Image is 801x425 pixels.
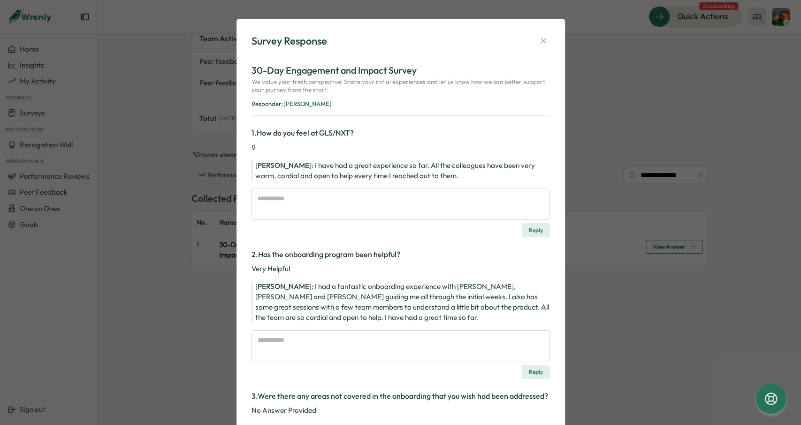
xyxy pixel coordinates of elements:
div: : [255,281,550,323]
div: No Answer Provided [252,405,550,416]
p: Very Helpful [252,264,550,274]
span: I have had a great experience so far. All the colleagues have been very warm, cordial and open to... [255,161,535,180]
div: : [255,160,550,181]
h3: 3 . Were there any areas not covered in the onboarding that you wish had been addressed? [252,390,550,402]
span: Reply [529,224,543,237]
h3: 1 . How do you feel at GLS/NXT? [252,127,550,139]
div: Survey Response [252,34,327,48]
span: [PERSON_NAME] [255,282,312,291]
span: [PERSON_NAME] [283,100,332,107]
button: Reply [522,223,550,237]
p: 9 [252,143,550,153]
span: [PERSON_NAME] [255,161,312,170]
p: We value your fresh perspective! Share your initial experiences and let us know how we can better... [252,78,550,98]
span: Reply [529,365,543,379]
p: 30-Day Engagement and Impact Survey [252,63,550,78]
button: Reply [522,365,550,379]
h3: 2 . Has the onboarding program been helpful? [252,249,550,260]
span: I had a fantastic onboarding experience with [PERSON_NAME], [PERSON_NAME] and [PERSON_NAME] guidi... [255,282,549,322]
span: Responder: [252,100,283,107]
